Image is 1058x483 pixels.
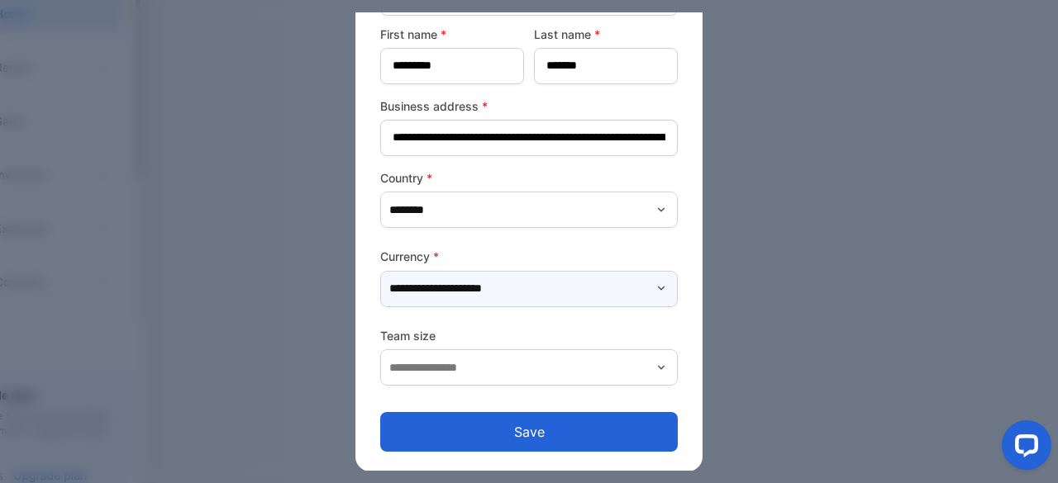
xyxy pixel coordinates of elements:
[989,414,1058,483] iframe: LiveChat chat widget
[380,169,678,187] label: Country
[380,412,678,452] button: Save
[534,26,678,43] label: Last name
[380,26,524,43] label: First name
[380,248,678,265] label: Currency
[380,327,678,344] label: Team size
[380,97,678,115] label: Business address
